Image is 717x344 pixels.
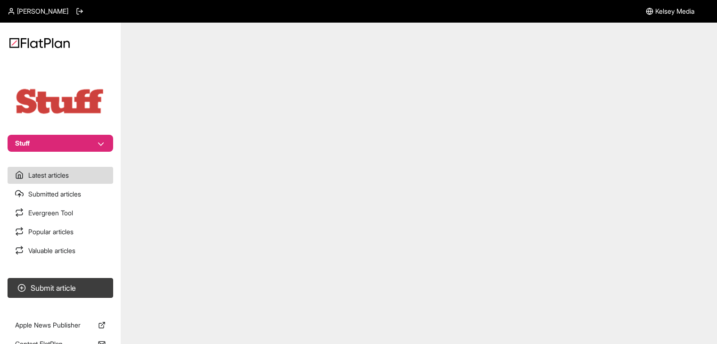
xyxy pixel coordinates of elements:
span: [PERSON_NAME] [17,7,68,16]
a: Popular articles [8,223,113,240]
img: Publication Logo [13,87,107,116]
button: Stuff [8,135,113,152]
a: Evergreen Tool [8,205,113,221]
a: [PERSON_NAME] [8,7,68,16]
img: Logo [9,38,70,48]
a: Submitted articles [8,186,113,203]
a: Apple News Publisher [8,317,113,334]
a: Latest articles [8,167,113,184]
span: Kelsey Media [655,7,694,16]
button: Submit article [8,278,113,298]
a: Valuable articles [8,242,113,259]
